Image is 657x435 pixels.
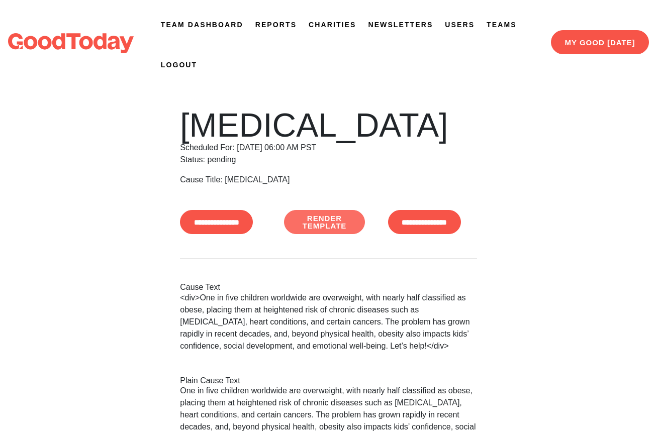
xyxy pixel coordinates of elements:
a: Charities [309,20,356,30]
a: Reports [255,20,297,30]
img: logo-dark-da6b47b19159aada33782b937e4e11ca563a98e0ec6b0b8896e274de7198bfd4.svg [8,33,134,53]
a: Users [445,20,475,30]
h1: [MEDICAL_DATA] [180,108,477,142]
a: My Good [DATE] [551,30,649,54]
h2: Cause Text [180,283,477,292]
a: Render Template [284,210,365,234]
a: Teams [487,20,517,30]
a: Newsletters [368,20,433,30]
div: Scheduled For: [DATE] 06:00 AM PST Status: pending [180,108,477,166]
a: Team Dashboard [161,20,243,30]
div: Cause Title: [MEDICAL_DATA] [180,174,477,186]
a: Logout [161,60,197,70]
h2: Plain Cause Text [180,376,477,385]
